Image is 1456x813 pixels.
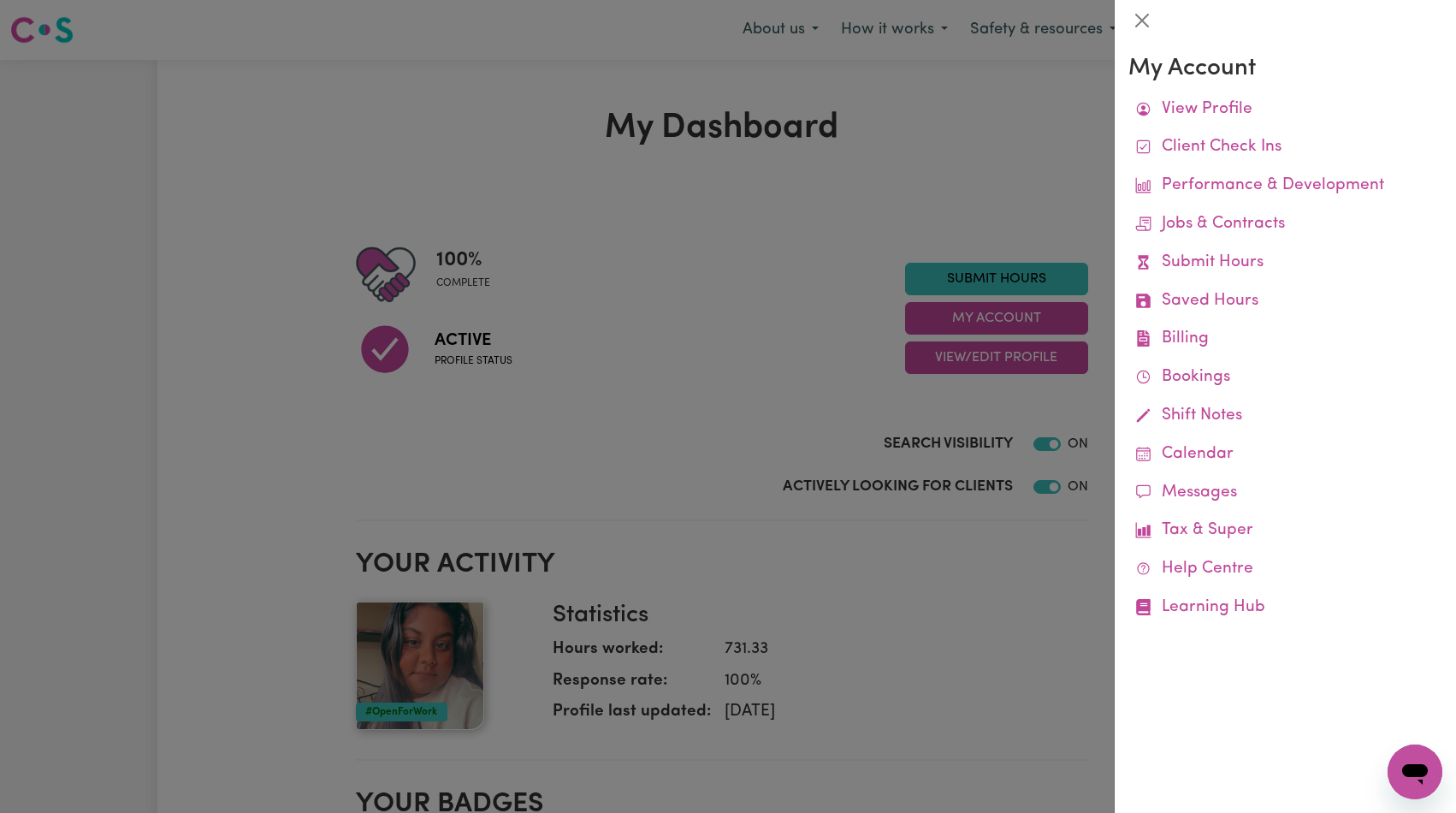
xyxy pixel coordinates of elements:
[1128,359,1442,397] a: Bookings
[1388,745,1442,799] iframe: Button to launch messaging window
[1128,474,1442,513] a: Messages
[1128,91,1442,129] a: View Profile
[1128,167,1442,205] a: Performance & Development
[1128,550,1442,589] a: Help Centre
[1128,128,1442,167] a: Client Check Ins
[1128,512,1442,550] a: Tax & Super
[1128,320,1442,359] a: Billing
[1128,282,1442,321] a: Saved Hours
[1128,7,1156,34] button: Close
[1128,244,1442,282] a: Submit Hours
[1128,436,1442,474] a: Calendar
[1128,55,1442,84] h3: My Account
[1128,397,1442,436] a: Shift Notes
[1128,205,1442,244] a: Jobs & Contracts
[1128,589,1442,627] a: Learning Hub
